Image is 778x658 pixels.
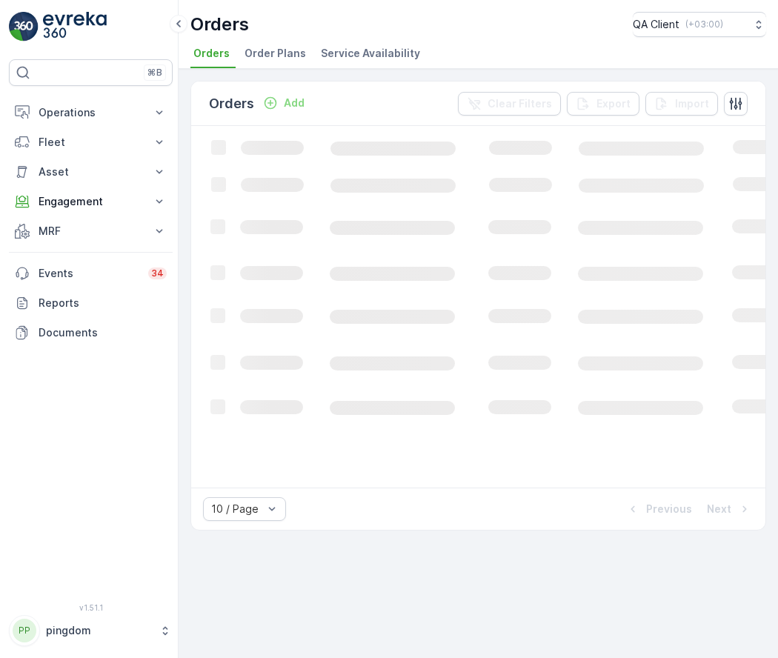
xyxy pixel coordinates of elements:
button: MRF [9,216,173,246]
p: MRF [39,224,143,239]
p: Fleet [39,135,143,150]
p: pingdom [46,623,152,638]
p: Reports [39,296,167,310]
button: Operations [9,98,173,127]
p: ( +03:00 ) [685,19,723,30]
span: Service Availability [321,46,420,61]
button: Asset [9,157,173,187]
button: QA Client(+03:00) [633,12,766,37]
button: Next [705,500,754,518]
button: Previous [624,500,694,518]
button: Add [257,94,310,112]
span: Order Plans [245,46,306,61]
p: QA Client [633,17,679,32]
p: Import [675,96,709,111]
a: Reports [9,288,173,318]
button: Engagement [9,187,173,216]
span: Orders [193,46,230,61]
p: Asset [39,164,143,179]
button: Clear Filters [458,92,561,116]
span: v 1.51.1 [9,603,173,612]
p: Orders [209,93,254,114]
button: Export [567,92,639,116]
p: Previous [646,502,692,516]
p: Documents [39,325,167,340]
div: PP [13,619,36,642]
a: Documents [9,318,173,348]
button: Fleet [9,127,173,157]
button: PPpingdom [9,615,173,646]
p: Clear Filters [488,96,552,111]
p: 34 [151,267,164,279]
p: Orders [190,13,249,36]
button: Import [645,92,718,116]
p: Engagement [39,194,143,209]
p: Operations [39,105,143,120]
img: logo [9,12,39,41]
p: ⌘B [147,67,162,79]
p: Next [707,502,731,516]
p: Add [284,96,305,110]
img: logo_light-DOdMpM7g.png [43,12,107,41]
p: Export [596,96,631,111]
a: Events34 [9,259,173,288]
p: Events [39,266,139,281]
